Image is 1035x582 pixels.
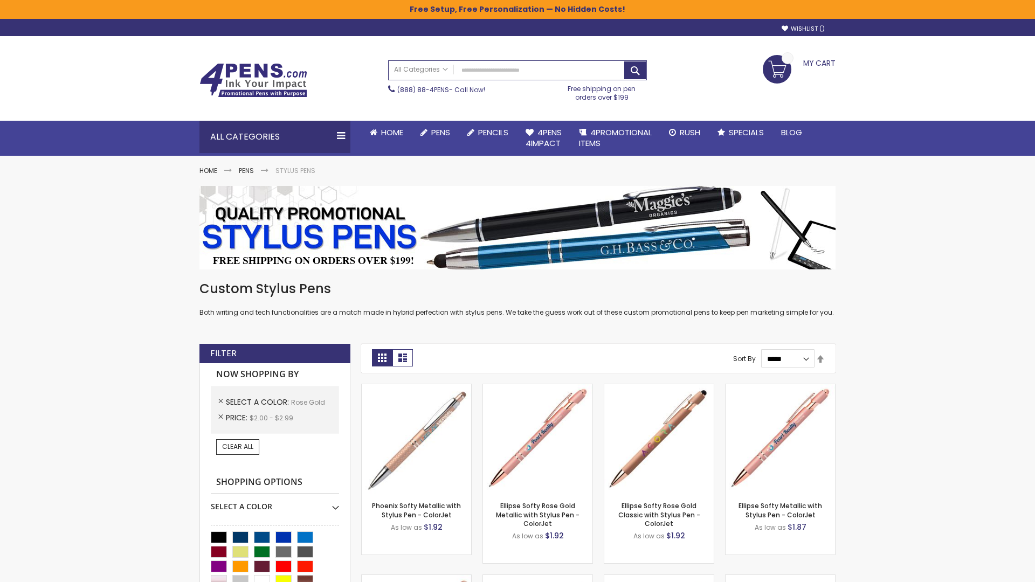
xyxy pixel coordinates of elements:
[199,63,307,98] img: 4Pens Custom Pens and Promotional Products
[222,442,253,451] span: Clear All
[726,384,835,494] img: Ellipse Softy Metallic with Stylus Pen - ColorJet-Rose Gold
[604,384,714,494] img: Ellipse Softy Rose Gold Classic with Stylus Pen - ColorJet-Rose Gold
[431,127,450,138] span: Pens
[412,121,459,144] a: Pens
[397,85,485,94] span: - Call Now!
[424,522,443,532] span: $1.92
[483,384,592,393] a: Ellipse Softy Rose Gold Metallic with Stylus Pen - ColorJet-Rose Gold
[579,127,652,149] span: 4PROMOTIONAL ITEMS
[216,439,259,454] a: Clear All
[545,530,564,541] span: $1.92
[362,384,471,393] a: Phoenix Softy Metallic with Stylus Pen - ColorJet-Rose gold
[391,523,422,532] span: As low as
[291,398,325,407] span: Rose Gold
[709,121,772,144] a: Specials
[570,121,660,156] a: 4PROMOTIONALITEMS
[729,127,764,138] span: Specials
[250,413,293,422] span: $2.00 - $2.99
[389,61,453,79] a: All Categories
[496,501,579,528] a: Ellipse Softy Rose Gold Metallic with Stylus Pen - ColorJet
[226,412,250,423] span: Price
[211,363,339,386] strong: Now Shopping by
[782,25,825,33] a: Wishlist
[199,186,836,269] img: Stylus Pens
[210,348,237,359] strong: Filter
[372,501,461,519] a: Phoenix Softy Metallic with Stylus Pen - ColorJet
[660,121,709,144] a: Rush
[680,127,700,138] span: Rush
[733,354,756,363] label: Sort By
[394,65,448,74] span: All Categories
[739,501,822,519] a: Ellipse Softy Metallic with Stylus Pen - ColorJet
[459,121,517,144] a: Pencils
[199,280,836,297] h1: Custom Stylus Pens
[512,531,543,541] span: As low as
[478,127,508,138] span: Pencils
[239,166,254,175] a: Pens
[381,127,403,138] span: Home
[526,127,562,149] span: 4Pens 4impact
[788,522,806,532] span: $1.87
[781,127,802,138] span: Blog
[604,384,714,393] a: Ellipse Softy Rose Gold Classic with Stylus Pen - ColorJet-Rose Gold
[726,384,835,393] a: Ellipse Softy Metallic with Stylus Pen - ColorJet-Rose Gold
[199,121,350,153] div: All Categories
[618,501,700,528] a: Ellipse Softy Rose Gold Classic with Stylus Pen - ColorJet
[633,531,665,541] span: As low as
[517,121,570,156] a: 4Pens4impact
[372,349,392,366] strong: Grid
[557,80,647,102] div: Free shipping on pen orders over $199
[666,530,685,541] span: $1.92
[211,494,339,512] div: Select A Color
[397,85,449,94] a: (888) 88-4PENS
[226,397,291,407] span: Select A Color
[483,384,592,494] img: Ellipse Softy Rose Gold Metallic with Stylus Pen - ColorJet-Rose Gold
[755,523,786,532] span: As low as
[772,121,811,144] a: Blog
[199,166,217,175] a: Home
[211,471,339,494] strong: Shopping Options
[275,166,315,175] strong: Stylus Pens
[199,280,836,317] div: Both writing and tech functionalities are a match made in hybrid perfection with stylus pens. We ...
[361,121,412,144] a: Home
[362,384,471,494] img: Phoenix Softy Metallic with Stylus Pen - ColorJet-Rose gold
